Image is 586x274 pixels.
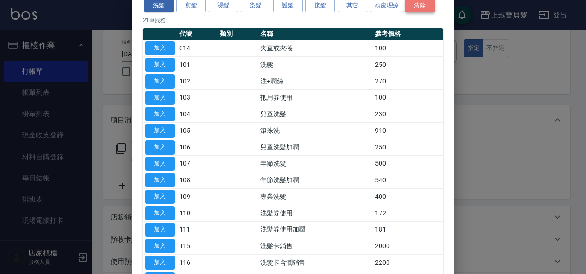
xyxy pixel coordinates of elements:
td: 抵用券使用 [258,89,373,106]
td: 年節洗髮加潤 [258,172,373,189]
button: 加入 [145,239,175,253]
td: 104 [177,106,217,123]
td: 洗髮 [258,57,373,73]
button: 加入 [145,91,175,105]
button: 加入 [145,206,175,220]
button: 加入 [145,157,175,171]
td: 250 [373,57,443,73]
td: 年節洗髮 [258,155,373,172]
td: 100 [373,40,443,57]
td: 洗髮卡含潤銷售 [258,255,373,271]
td: 500 [373,155,443,172]
th: 類別 [217,28,258,40]
td: 兒童洗髮 [258,106,373,123]
td: 270 [373,73,443,89]
td: 172 [373,205,443,221]
td: 111 [177,221,217,238]
td: 夾直或夾捲 [258,40,373,57]
td: 116 [177,255,217,271]
td: 103 [177,89,217,106]
td: 109 [177,189,217,205]
td: 115 [177,238,217,255]
td: 專業洗髮 [258,189,373,205]
th: 代號 [177,28,217,40]
td: 洗髮卡銷售 [258,238,373,255]
td: 2000 [373,238,443,255]
td: 106 [177,139,217,155]
button: 加入 [145,124,175,138]
button: 加入 [145,107,175,121]
p: 21 筆服務 [143,16,443,24]
td: 102 [177,73,217,89]
td: 181 [373,221,443,238]
button: 加入 [145,173,175,187]
td: 230 [373,106,443,123]
td: 兒童洗髮加潤 [258,139,373,155]
button: 加入 [145,140,175,155]
button: 加入 [145,41,175,55]
td: 洗髮券使用加潤 [258,221,373,238]
th: 參考價格 [373,28,443,40]
button: 加入 [145,74,175,89]
td: 2200 [373,255,443,271]
button: 加入 [145,58,175,72]
button: 加入 [145,190,175,204]
td: 110 [177,205,217,221]
td: 910 [373,123,443,139]
td: 107 [177,155,217,172]
td: 108 [177,172,217,189]
td: 014 [177,40,217,57]
td: 100 [373,89,443,106]
td: 105 [177,123,217,139]
th: 名稱 [258,28,373,40]
td: 400 [373,189,443,205]
button: 加入 [145,256,175,270]
button: 加入 [145,223,175,237]
td: 250 [373,139,443,155]
td: 洗+潤絲 [258,73,373,89]
td: 101 [177,57,217,73]
td: 洗髮券使用 [258,205,373,221]
td: 540 [373,172,443,189]
td: 滾珠洗 [258,123,373,139]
